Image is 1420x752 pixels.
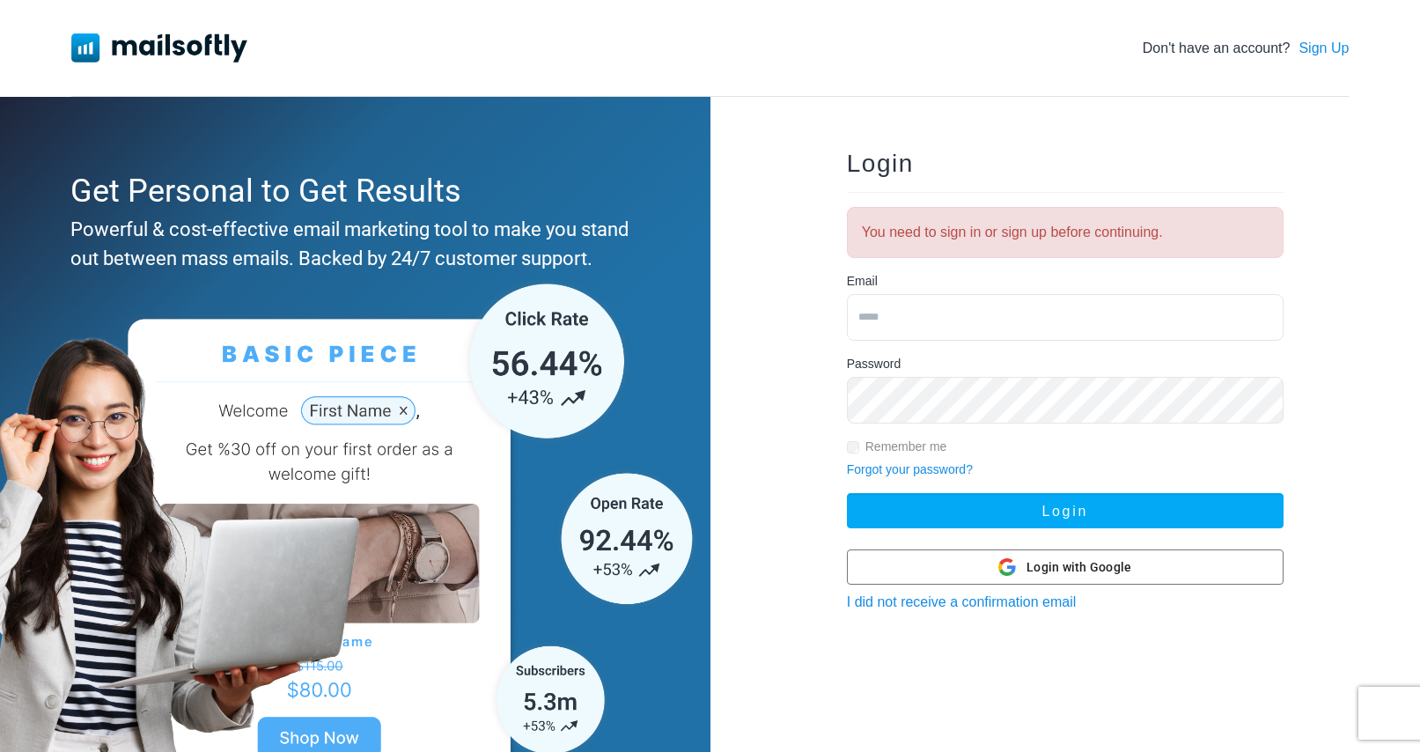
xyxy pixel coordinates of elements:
[1026,558,1131,577] span: Login with Google
[865,438,947,456] label: Remember me
[71,33,247,62] img: Mailsoftly
[847,493,1284,528] button: Login
[847,594,1077,609] a: I did not receive a confirmation email
[847,272,878,291] label: Email
[847,207,1284,258] div: You need to sign in or sign up before continuing.
[847,549,1284,585] button: Login with Google
[847,355,901,373] label: Password
[1299,38,1349,59] a: Sign Up
[847,462,973,476] a: Forgot your password?
[847,150,914,177] span: Login
[70,167,631,215] div: Get Personal to Get Results
[70,215,631,273] div: Powerful & cost-effective email marketing tool to make you stand out between mass emails. Backed ...
[1143,38,1350,59] div: Don't have an account?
